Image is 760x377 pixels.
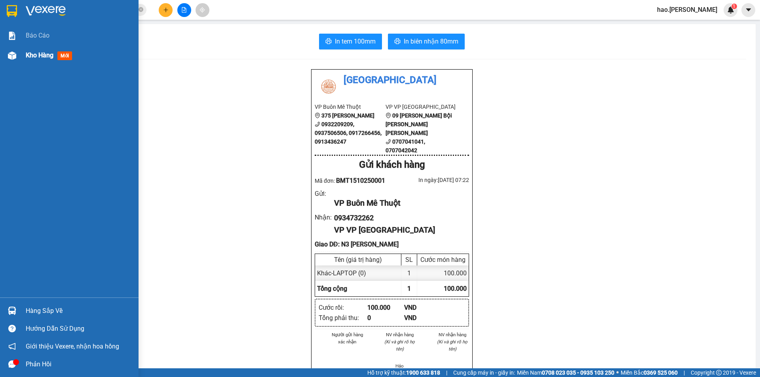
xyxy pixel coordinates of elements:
li: Người gửi hàng xác nhận [331,331,364,345]
div: Phản hồi [26,358,133,370]
div: Cước món hàng [419,256,467,263]
span: Miền Nam [517,368,614,377]
span: phone [386,139,391,144]
span: environment [315,113,320,118]
span: | [446,368,447,377]
span: question-circle [8,325,16,332]
span: close-circle [139,6,143,14]
div: Tổng phải thu : [319,313,367,323]
span: notification [8,343,16,350]
strong: 0708 023 035 - 0935 103 250 [542,369,614,376]
img: logo-vxr [7,5,17,17]
div: 100.000 [367,303,404,313]
li: NV nhận hàng [383,331,417,338]
div: In ngày: [DATE] 07:22 [392,176,469,184]
span: file-add [181,7,187,13]
strong: 1900 633 818 [406,369,440,376]
div: Gửi khách hàng [315,157,469,172]
img: icon-new-feature [727,6,734,13]
button: printerIn tem 100mm [319,34,382,49]
i: (Kí và ghi rõ họ tên) [437,339,467,352]
div: Gửi : [315,189,334,199]
span: Báo cáo [26,30,49,40]
i: (Kí và ghi rõ họ tên) [384,339,415,352]
button: printerIn biên nhận 80mm [388,34,465,49]
li: [GEOGRAPHIC_DATA] [315,73,469,88]
span: 1 [733,4,735,9]
span: Cung cấp máy in - giấy in: [453,368,515,377]
span: environment [386,113,391,118]
span: printer [394,38,401,45]
div: VP Buôn Mê Thuột [334,197,463,209]
li: VP VP [GEOGRAPHIC_DATA] [386,102,456,111]
li: VP Buôn Mê Thuột [4,56,55,64]
div: SL [403,256,415,263]
img: solution-icon [8,32,16,40]
div: 0 [367,313,404,323]
div: Cước rồi : [319,303,367,313]
img: logo.jpg [4,4,32,32]
span: hao.[PERSON_NAME] [651,5,724,15]
span: close-circle [139,7,143,12]
sup: 1 [731,4,737,9]
b: 09 [PERSON_NAME] Bội [PERSON_NAME] [PERSON_NAME] [386,112,452,136]
span: Khác - LAPTOP (0) [317,269,366,277]
span: copyright [716,370,722,375]
span: Tổng cộng [317,285,347,292]
span: Giới thiệu Vexere, nhận hoa hồng [26,341,119,351]
button: caret-down [741,3,755,17]
div: 100.000 [417,265,469,281]
b: 375 [PERSON_NAME] [321,112,374,119]
div: Giao DĐ: N3 [PERSON_NAME] [315,239,469,249]
div: Hướng dẫn sử dụng [26,323,133,335]
img: warehouse-icon [8,51,16,60]
span: Miền Bắc [621,368,678,377]
span: ⚪️ [616,371,619,374]
span: caret-down [745,6,752,13]
span: 100.000 [444,285,467,292]
img: logo.jpg [315,73,342,100]
button: plus [159,3,173,17]
span: In biên nhận 80mm [404,36,458,46]
span: message [8,360,16,368]
b: 0707041041, 0707042042 [386,138,425,153]
div: Mã đơn: [315,176,392,186]
span: 1 [407,285,411,292]
span: In tem 100mm [335,36,376,46]
div: Tên (giá trị hàng) [317,256,399,263]
span: BMT1510250001 [336,177,385,184]
span: Hỗ trợ kỹ thuật: [367,368,440,377]
div: VND [404,303,441,313]
li: [GEOGRAPHIC_DATA] [4,4,115,47]
span: mới [57,51,72,60]
span: aim [199,7,205,13]
li: VP Buôn Mê Thuột [315,102,386,111]
span: | [684,368,685,377]
div: Nhận : [315,212,334,222]
div: VND [404,313,441,323]
span: printer [325,38,332,45]
li: VP VP [GEOGRAPHIC_DATA] [55,56,105,82]
div: 1 [401,265,417,281]
div: Hàng sắp về [26,305,133,317]
div: 0934732262 [334,212,463,224]
div: VP VP [GEOGRAPHIC_DATA] [334,224,463,236]
button: aim [196,3,209,17]
span: Kho hàng [26,51,53,59]
b: 0932209209, 0937506506, 0917266456, 0913436247 [315,121,382,145]
button: file-add [177,3,191,17]
span: plus [163,7,169,13]
span: phone [315,121,320,127]
li: NV nhận hàng [435,331,469,338]
strong: 0369 525 060 [644,369,678,376]
img: warehouse-icon [8,307,16,315]
li: Hảo [383,362,417,369]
